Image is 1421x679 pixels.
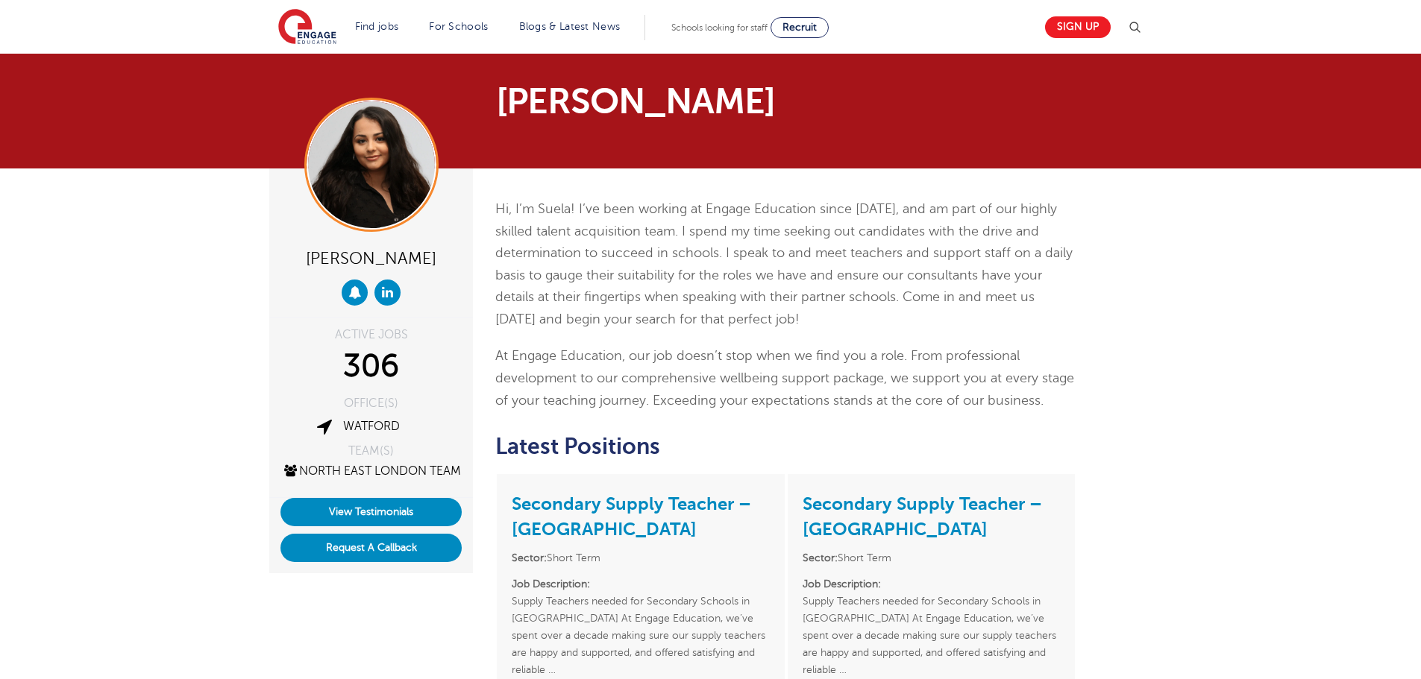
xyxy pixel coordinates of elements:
[803,549,1060,566] li: Short Term
[512,549,769,566] li: Short Term
[803,493,1042,540] a: Secondary Supply Teacher – [GEOGRAPHIC_DATA]
[771,17,829,38] a: Recruit
[671,22,768,33] span: Schools looking for staff
[803,575,1060,678] p: Supply Teachers needed for Secondary Schools in [GEOGRAPHIC_DATA] At Engage Education, we’ve spen...
[512,578,590,590] strong: Job Description:
[512,575,769,678] p: Supply Teachers needed for Secondary Schools in [GEOGRAPHIC_DATA] At Engage Education, we’ve spen...
[280,348,462,385] div: 306
[280,397,462,409] div: OFFICE(S)
[280,534,462,562] button: Request A Callback
[803,552,838,563] strong: Sector:
[495,434,1076,459] h2: Latest Positions
[280,498,462,526] a: View Testimonials
[512,552,547,563] strong: Sector:
[429,21,488,32] a: For Schools
[495,345,1076,411] p: At Engage Education, our job doesn’t stop when we find you a role. From professional development ...
[803,578,881,590] strong: Job Description:
[1045,16,1111,38] a: Sign up
[355,21,399,32] a: Find jobs
[519,21,621,32] a: Blogs & Latest News
[512,493,751,540] a: Secondary Supply Teacher – [GEOGRAPHIC_DATA]
[280,243,462,272] div: [PERSON_NAME]
[278,9,336,46] img: Engage Education
[343,420,400,433] a: Watford
[496,83,850,119] h1: [PERSON_NAME]
[280,329,462,341] div: ACTIVE JOBS
[282,464,461,478] a: North East London Team
[782,22,817,33] span: Recruit
[495,198,1076,330] p: Hi, I’m Suela! I’ve been working at Engage Education since [DATE], and am part of our highly skil...
[280,445,462,457] div: TEAM(S)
